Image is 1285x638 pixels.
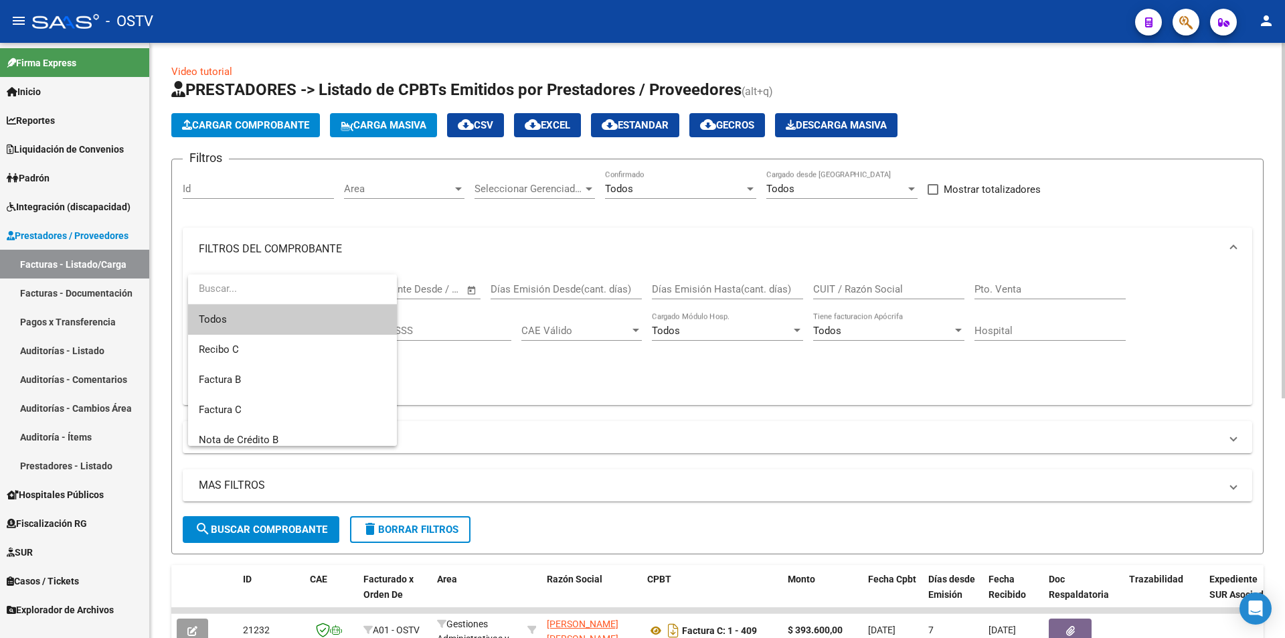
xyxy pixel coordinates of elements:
input: dropdown search [188,273,397,303]
span: Factura B [199,374,241,386]
span: Factura C [199,404,242,416]
span: Todos [199,305,386,335]
div: Open Intercom Messenger [1239,592,1272,625]
span: Nota de Crédito B [199,434,278,446]
span: Recibo C [199,343,239,355]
